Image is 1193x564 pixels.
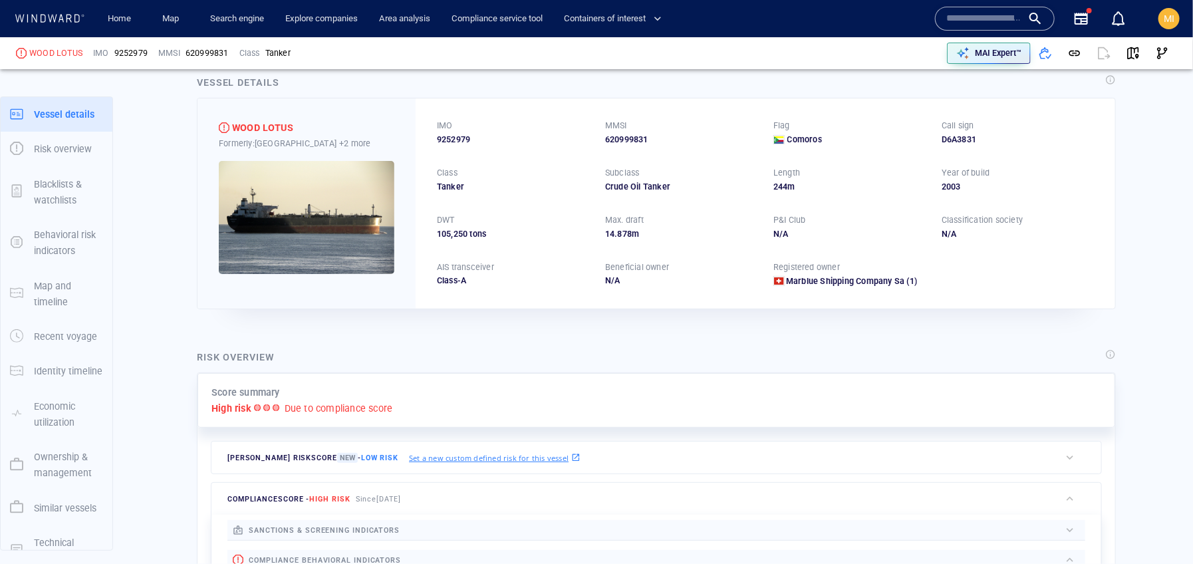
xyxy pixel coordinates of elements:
[211,400,251,416] p: High risk
[249,526,400,535] span: sanctions & screening indicators
[285,400,393,416] p: Due to compliance score
[1,97,112,132] button: Vessel details
[942,167,990,179] p: Year of build
[437,275,466,285] span: Class-A
[34,500,96,516] p: Similar vessels
[618,229,632,239] span: 878
[942,228,1094,240] div: N/A
[773,167,800,179] p: Length
[786,275,917,287] a: Marblue Shipping Company Sa (1)
[1164,13,1174,24] span: MI
[211,384,280,400] p: Score summary
[788,182,795,192] span: m
[605,181,757,193] div: Crude Oil Tanker
[34,398,103,431] p: Economic utilization
[942,214,1023,226] p: Classification society
[34,363,102,379] p: Identity timeline
[1,491,112,525] button: Similar vessels
[1060,39,1089,68] button: Get link
[773,182,788,192] span: 244
[605,261,669,273] p: Beneficial owner
[409,450,581,465] a: Set a new custom defined risk for this vessel
[197,74,279,90] div: Vessel details
[98,7,141,31] button: Home
[1,236,112,249] a: Behavioral risk indicators
[1,501,112,513] a: Similar vessels
[1156,5,1182,32] button: MI
[361,454,398,462] span: Low risk
[227,495,350,503] span: compliance score -
[947,43,1031,64] button: MAI Expert™
[280,7,363,31] a: Explore companies
[239,47,260,59] p: Class
[773,228,926,240] div: N/A
[1,217,112,269] button: Behavioral risk indicators
[34,141,92,157] p: Risk overview
[437,214,455,226] p: DWT
[773,120,790,132] p: Flag
[787,134,822,146] span: Comoros
[1,330,112,343] a: Recent voyage
[219,136,394,150] div: Formerly: [GEOGRAPHIC_DATA]
[1,407,112,420] a: Economic utilization
[1,364,112,377] a: Identity timeline
[409,452,569,464] p: Set a new custom defined risk for this vessel
[1,167,112,218] button: Blacklists & watchlists
[437,134,470,146] span: 9252979
[446,7,548,31] a: Compliance service tool
[29,47,82,59] div: WOOD LOTUS
[1,269,112,320] button: Map and timeline
[773,261,840,273] p: Registered owner
[605,120,627,132] p: MMSI
[157,7,189,31] a: Map
[975,47,1021,59] p: MAI Expert™
[1,132,112,166] button: Risk overview
[632,229,639,239] span: m
[605,134,757,146] div: 620999831
[1,354,112,388] button: Identity timeline
[205,7,269,31] a: Search engine
[1,440,112,491] button: Ownership & management
[1,389,112,440] button: Economic utilization
[1,185,112,198] a: Blacklists & watchlists
[265,47,291,59] div: Tanker
[786,276,904,286] span: Marblue Shipping Company Sa
[34,278,103,311] p: Map and timeline
[34,227,103,259] p: Behavioral risk indicators
[605,214,644,226] p: Max. draft
[103,7,137,31] a: Home
[1,319,112,354] button: Recent voyage
[1,107,112,120] a: Vessel details
[356,495,402,503] span: Since [DATE]
[219,122,229,133] div: High risk
[773,214,806,226] p: P&I Club
[437,120,453,132] p: IMO
[158,47,180,59] p: MMSI
[559,7,673,31] button: Containers of interest
[34,176,103,209] p: Blacklists & watchlists
[337,453,358,463] span: New
[1031,39,1060,68] button: Add to vessel list
[1136,504,1183,554] iframe: Chat
[1148,39,1177,68] button: Visual Link Analysis
[374,7,436,31] a: Area analysis
[34,106,94,122] p: Vessel details
[1119,39,1148,68] button: View on map
[942,120,974,132] p: Call sign
[614,229,617,239] span: .
[605,275,620,285] span: N/A
[114,47,148,59] span: 9252979
[1111,11,1127,27] div: Notification center
[905,275,918,287] span: (1)
[605,167,640,179] p: Subclass
[197,349,275,365] div: Risk overview
[227,453,398,463] span: [PERSON_NAME] risk score -
[232,120,293,136] div: WOOD LOTUS
[93,47,109,59] p: IMO
[1,142,112,155] a: Risk overview
[34,329,97,345] p: Recent voyage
